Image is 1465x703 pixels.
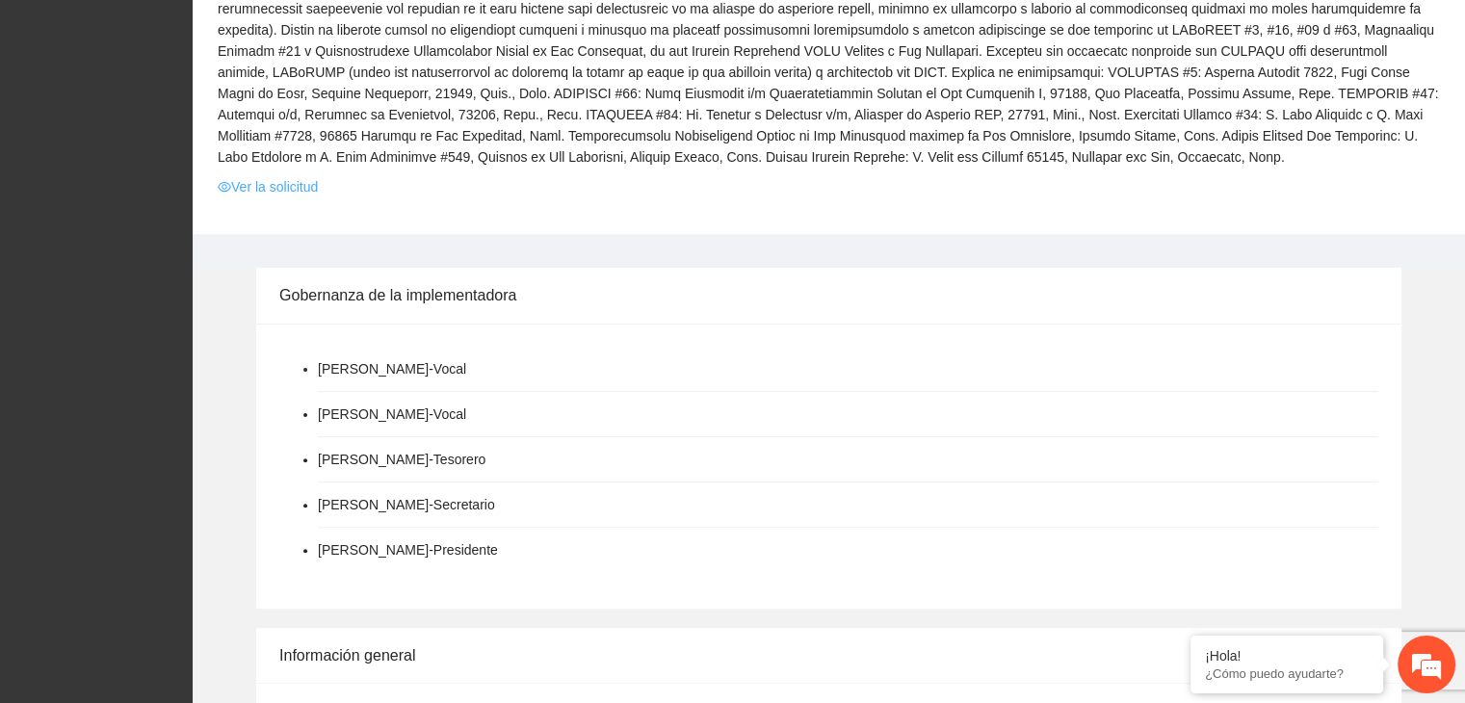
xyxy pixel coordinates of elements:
[218,176,318,197] a: eyeVer la solicitud
[318,494,495,515] li: [PERSON_NAME] - Secretario
[279,268,1378,323] div: Gobernanza de la implementadora
[100,98,324,123] div: Chatee con nosotros ahora
[218,180,231,194] span: eye
[316,10,362,56] div: Minimizar ventana de chat en vivo
[112,237,266,431] span: Estamos en línea.
[318,539,498,560] li: [PERSON_NAME] - Presidente
[1205,666,1369,681] p: ¿Cómo puedo ayudarte?
[318,404,466,425] li: [PERSON_NAME] - Vocal
[318,449,485,470] li: [PERSON_NAME] - Tesorero
[279,628,1378,683] div: Información general
[1205,648,1369,664] div: ¡Hola!
[10,485,367,553] textarea: Escriba su mensaje y pulse “Intro”
[318,358,466,379] li: [PERSON_NAME] - Vocal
